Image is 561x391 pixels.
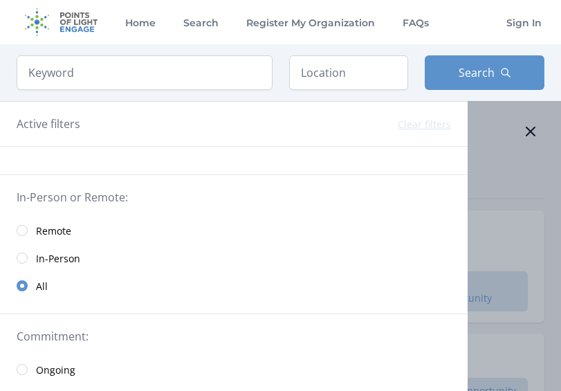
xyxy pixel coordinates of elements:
[36,252,80,266] span: In-Person
[459,64,495,81] span: Search
[36,280,48,293] span: All
[398,118,451,131] button: Clear filters
[36,363,75,377] span: Ongoing
[17,189,451,206] legend: In-Person or Remote:
[36,224,71,238] span: Remote
[289,55,409,90] input: Location
[17,55,273,90] input: Keyword
[425,55,544,90] button: Search
[17,328,451,345] legend: Commitment:
[17,116,80,132] h3: Active filters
